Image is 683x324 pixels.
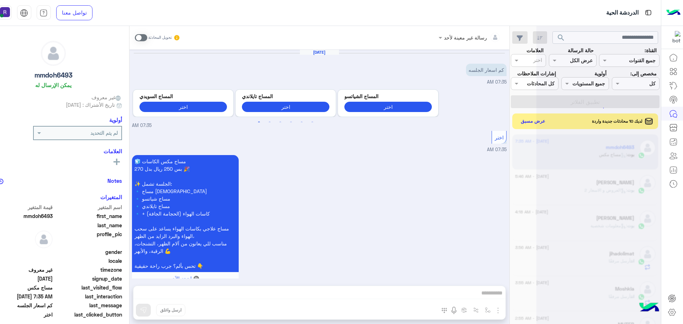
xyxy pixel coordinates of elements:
[56,5,92,20] a: تواصل معنا
[344,102,432,112] button: اختر
[511,95,660,108] button: تطبيق الفلاتر
[298,119,305,126] button: 5 of 3
[54,222,122,229] span: last_name
[54,266,122,273] span: timezone
[35,82,72,88] h6: يمكن الإرسال له
[526,47,544,54] label: العلامات
[54,203,122,211] span: اسم المتغير
[54,248,122,256] span: gender
[109,117,122,123] h6: أولوية
[344,92,432,100] p: المساج الشياتسو
[148,35,172,41] small: تحويل المحادثة
[35,71,73,79] h5: mmdoh6493
[54,311,122,318] span: last_clicked_button
[54,212,122,220] span: first_name
[54,293,122,300] span: last_interaction
[139,102,227,112] button: اختر
[39,9,48,17] img: tab
[41,41,65,65] img: defaultAdmin.png
[54,275,122,282] span: signup_date
[242,92,329,100] p: المساج تايلاندي
[156,304,185,316] button: ارسل واغلق
[309,119,316,126] button: 6 of 3
[466,64,507,76] p: 12/9/2025, 7:35 AM
[644,8,653,17] img: tab
[54,284,122,291] span: last_visited_flow
[666,5,681,20] img: Logo
[54,257,122,265] span: locale
[54,230,122,247] span: profile_pic
[533,56,543,65] div: اختر
[37,5,51,20] a: tab
[277,119,284,126] button: 3 of 3
[139,92,227,100] p: المساج السويدي
[300,50,339,55] h6: [DATE]
[242,102,329,112] button: اختر
[132,122,152,129] span: 07:35 AM
[266,119,273,126] button: 2 of 3
[517,70,556,77] label: إشارات الملاحظات
[35,230,53,248] img: defaultAdmin.png
[91,94,122,101] span: غير معروف
[172,275,199,281] span: 🔘 احجز الآن
[592,102,605,114] div: loading...
[518,116,548,126] button: عرض مسبق
[132,155,239,272] p: 12/9/2025, 7:35 AM
[287,119,295,126] button: 4 of 3
[606,8,639,18] p: الدردشة الحية
[20,9,28,17] img: tab
[487,79,507,85] span: 07:35 AM
[100,194,122,200] h6: المتغيرات
[54,302,122,309] span: last_message
[495,134,504,140] span: اختر
[107,177,122,184] h6: Notes
[637,296,662,320] img: hulul-logo.png
[255,119,263,126] button: 1 of 3
[487,147,507,152] span: 07:35 AM
[66,101,115,108] span: تاريخ الأشتراك : [DATE]
[668,31,681,44] img: 322853014244696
